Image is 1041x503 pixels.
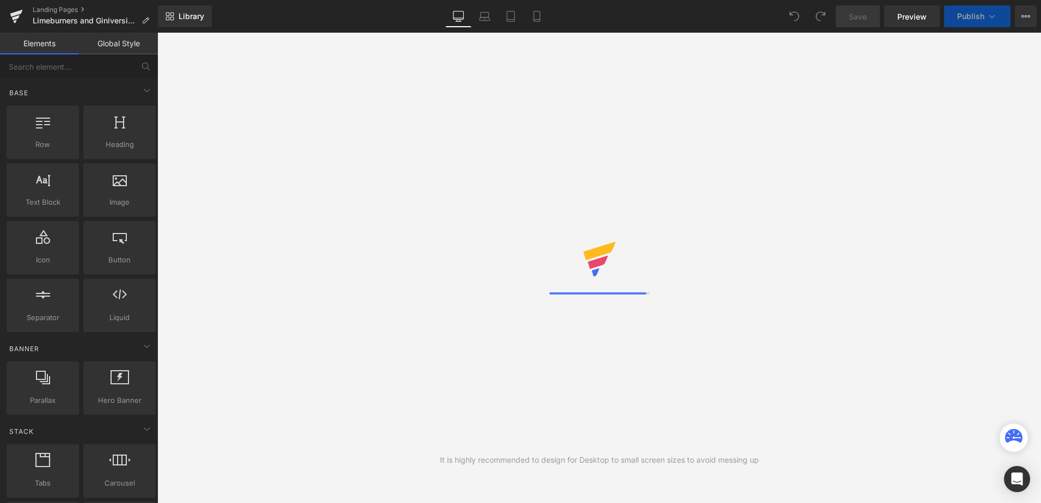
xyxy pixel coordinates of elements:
span: Button [87,254,152,266]
a: Global Style [79,33,158,54]
a: Preview [884,5,940,27]
button: Redo [810,5,831,27]
span: Base [8,88,29,98]
a: Laptop [471,5,498,27]
span: Heading [87,139,152,150]
span: Preview [897,11,927,22]
div: It is highly recommended to design for Desktop to small screen sizes to avoid messing up [440,454,759,466]
button: Undo [783,5,805,27]
span: Tabs [10,477,76,489]
a: New Library [158,5,212,27]
span: Liquid [87,312,152,323]
span: Library [179,11,204,21]
span: Banner [8,343,40,354]
a: Tablet [498,5,524,27]
span: Save [849,11,867,22]
span: Separator [10,312,76,323]
span: Row [10,139,76,150]
span: Carousel [87,477,152,489]
a: Desktop [445,5,471,27]
span: Hero Banner [87,395,152,406]
button: Publish [944,5,1011,27]
span: Publish [957,12,984,21]
span: Limeburners and Giniversity [GEOGRAPHIC_DATA] [33,16,137,25]
a: Mobile [524,5,550,27]
span: Text Block [10,197,76,208]
button: More [1015,5,1037,27]
span: Parallax [10,395,76,406]
span: Stack [8,426,35,437]
a: Landing Pages [33,5,158,14]
span: Icon [10,254,76,266]
span: Image [87,197,152,208]
div: Open Intercom Messenger [1004,466,1030,492]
